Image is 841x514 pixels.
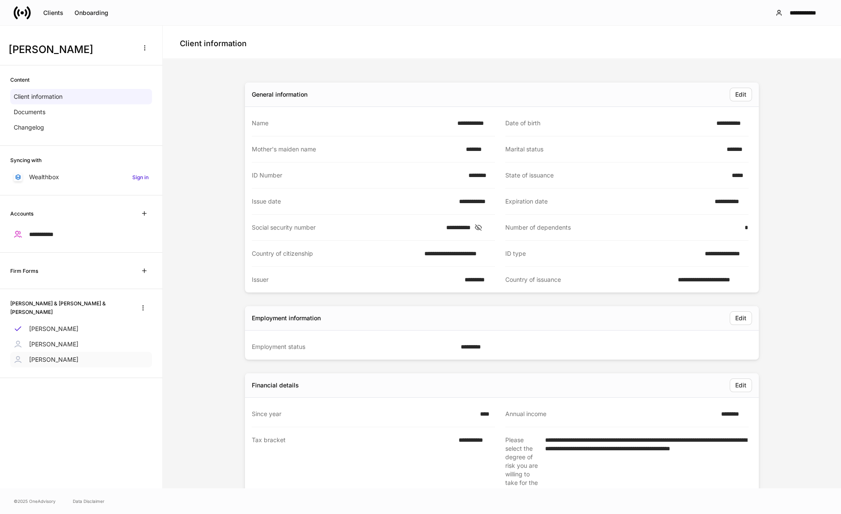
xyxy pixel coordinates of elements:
span: © 2025 OneAdvisory [14,498,56,505]
a: [PERSON_NAME] [10,337,152,352]
button: Edit [730,88,752,101]
div: Clients [43,10,63,16]
div: Onboarding [75,10,108,16]
p: Wealthbox [29,173,59,181]
div: Financial details [252,381,299,390]
h6: Sign in [132,173,149,181]
h6: Accounts [10,210,33,218]
button: Edit [730,311,752,325]
a: WealthboxSign in [10,169,152,185]
h6: Syncing with [10,156,42,164]
p: Client information [14,92,63,101]
div: Edit [735,92,746,97]
div: Please select the degree of risk you are willing to take for the investments across your relation... [505,436,540,513]
button: Clients [38,6,69,20]
div: Mother's maiden name [252,145,461,154]
div: Social security number [252,223,441,232]
div: Marital status [505,145,722,154]
h6: [PERSON_NAME] & [PERSON_NAME] & [PERSON_NAME] [10,299,127,316]
div: ID Number [252,171,463,180]
a: [PERSON_NAME] [10,352,152,367]
h6: Firm Forms [10,267,38,275]
p: Documents [14,108,45,116]
div: General information [252,90,307,99]
a: Changelog [10,120,152,135]
a: [PERSON_NAME] [10,321,152,337]
button: Edit [730,378,752,392]
div: Name [252,119,452,127]
div: Number of dependents [505,223,740,232]
div: Annual income [505,410,716,418]
div: Country of issuance [505,275,673,284]
a: Client information [10,89,152,104]
div: Issuer [252,275,459,284]
div: Employment status [252,343,456,351]
p: [PERSON_NAME] [29,340,78,349]
div: Since year [252,410,475,418]
p: [PERSON_NAME] [29,325,78,333]
div: Employment information [252,314,321,322]
div: ID type [505,249,700,258]
div: Edit [735,315,746,321]
p: Changelog [14,123,44,132]
div: Tax bracket [252,436,453,512]
h4: Client information [180,38,247,49]
h3: [PERSON_NAME] [9,43,132,56]
p: [PERSON_NAME] [29,355,78,364]
div: Issue date [252,197,454,206]
div: State of issuance [505,171,727,180]
h6: Content [10,76,30,84]
a: Data Disclaimer [73,498,104,505]
div: Edit [735,382,746,388]
a: Documents [10,104,152,120]
button: Onboarding [69,6,114,20]
div: Expiration date [505,197,710,206]
div: Country of citizenship [252,249,419,258]
div: Date of birth [505,119,711,127]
